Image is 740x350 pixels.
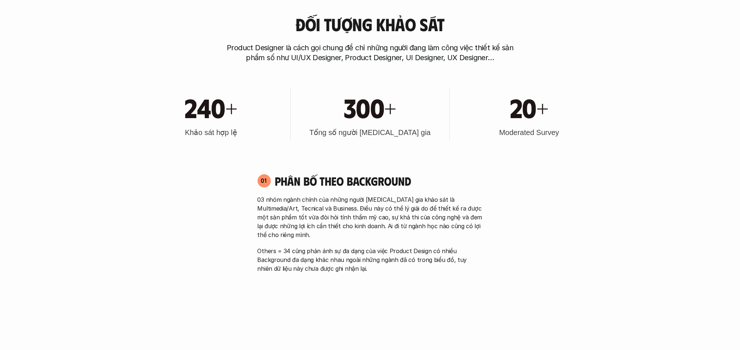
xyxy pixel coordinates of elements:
[499,127,559,138] h3: Moderated Survey
[223,43,517,63] p: Product Designer là cách gọi chung để chỉ những người đang làm công việc thiết kế sản phẩm số như...
[295,15,444,34] h3: Đối tượng khảo sát
[309,127,431,138] h3: Tổng số người [MEDICAL_DATA] gia
[510,91,548,123] h1: 20+
[185,91,237,123] h1: 240+
[261,178,267,183] p: 01
[258,195,483,239] p: 03 nhóm ngành chính của những người [MEDICAL_DATA] gia khảo sát là Multimedia/Art, Tecnical và Bu...
[258,247,483,273] p: Others = 34 cũng phản ánh sự đa dạng của việc Product Design có nhiều Background đa dạng khác nha...
[185,127,237,138] h3: Khảo sát hợp lệ
[275,174,483,188] h4: Phân bố theo background
[344,91,396,123] h1: 300+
